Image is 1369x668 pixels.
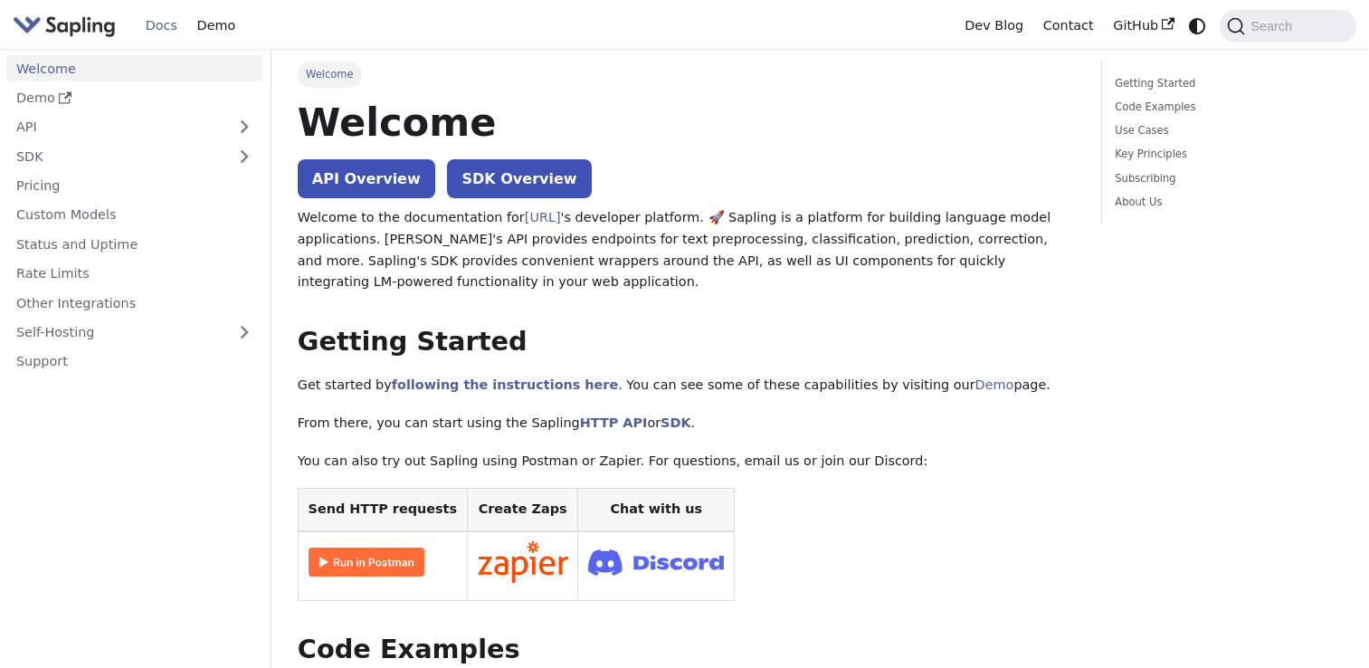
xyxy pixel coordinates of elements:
[1115,99,1336,116] a: Code Examples
[309,548,424,577] img: Run in Postman
[226,114,262,140] button: Expand sidebar category 'API'
[298,375,1075,396] p: Get started by . You can see some of these capabilities by visiting our page.
[467,489,578,531] th: Create Zaps
[1115,194,1336,211] a: About Us
[525,210,561,224] a: [URL]
[6,114,226,140] a: API
[13,13,116,39] img: Sapling.ai
[298,634,1075,666] h2: Code Examples
[13,13,122,39] a: Sapling.aiSapling.ai
[298,326,1075,358] h2: Getting Started
[298,98,1075,147] h1: Welcome
[298,451,1075,472] p: You can also try out Sapling using Postman or Zapier. For questions, email us or join our Discord:
[1115,170,1336,187] a: Subscribing
[226,143,262,169] button: Expand sidebar category 'SDK'
[6,173,262,199] a: Pricing
[6,348,262,375] a: Support
[1115,146,1336,163] a: Key Principles
[187,12,245,40] a: Demo
[298,159,435,198] a: API Overview
[392,377,618,392] a: following the instructions here
[298,207,1075,293] p: Welcome to the documentation for 's developer platform. 🚀 Sapling is a platform for building lang...
[1220,10,1355,43] button: Search (Command+K)
[1115,122,1336,139] a: Use Cases
[298,489,467,531] th: Send HTTP requests
[6,85,262,111] a: Demo
[1184,13,1211,39] button: Switch between dark and light mode (currently system mode)
[1033,12,1104,40] a: Contact
[6,55,262,81] a: Welcome
[578,489,735,531] th: Chat with us
[478,541,568,583] img: Connect in Zapier
[588,544,724,581] img: Join Discord
[975,377,1014,392] a: Demo
[136,12,187,40] a: Docs
[1115,75,1336,92] a: Getting Started
[6,320,262,346] a: Self-Hosting
[6,261,262,287] a: Rate Limits
[1103,12,1184,40] a: GitHub
[580,415,648,430] a: HTTP API
[6,231,262,257] a: Status and Uptime
[955,12,1032,40] a: Dev Blog
[6,290,262,316] a: Other Integrations
[298,62,362,87] span: Welcome
[6,143,226,169] a: SDK
[298,413,1075,434] p: From there, you can start using the Sapling or .
[447,159,591,198] a: SDK Overview
[6,202,262,228] a: Custom Models
[1245,19,1303,33] span: Search
[298,62,1075,87] nav: Breadcrumbs
[661,415,690,430] a: SDK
